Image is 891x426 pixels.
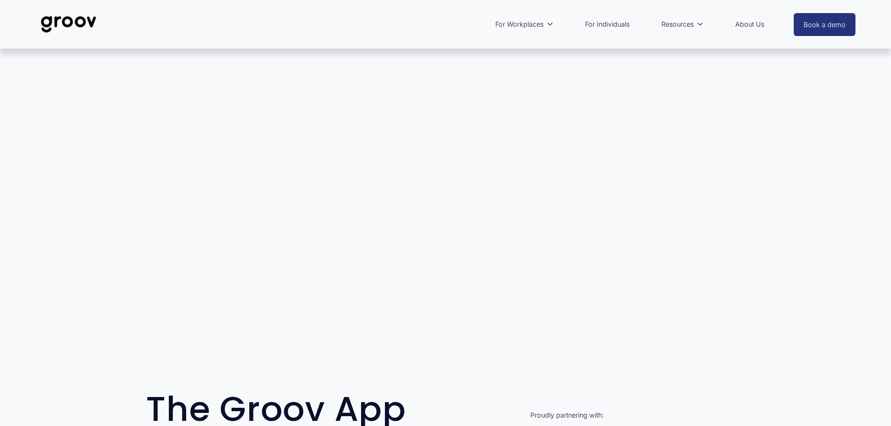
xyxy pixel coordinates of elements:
[731,14,769,35] a: About Us
[657,14,709,35] a: folder dropdown
[491,14,558,35] a: folder dropdown
[794,13,855,36] a: Book a demo
[36,9,101,40] img: Groov | Unlock Human Potential at Work and in Life
[661,18,694,30] span: Resources
[495,18,543,30] span: For Workplaces
[580,14,634,35] a: For Individuals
